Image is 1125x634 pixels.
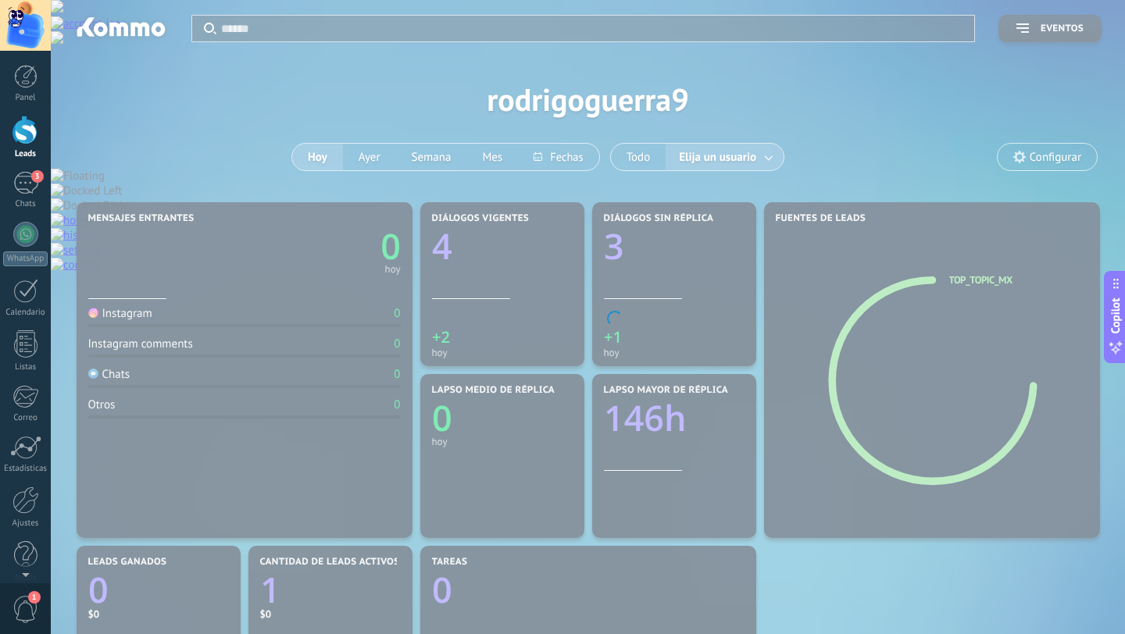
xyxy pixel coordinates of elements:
[3,251,48,266] div: WhatsApp
[3,199,48,209] div: Chats
[3,149,48,159] div: Leads
[3,413,48,423] div: Correo
[1108,298,1123,334] span: Copilot
[3,518,48,529] div: Ajustes
[3,464,48,474] div: Estadísticas
[31,170,44,183] span: 3
[28,591,41,604] span: 1
[3,308,48,318] div: Calendario
[3,93,48,103] div: Panel
[3,362,48,372] div: Listas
